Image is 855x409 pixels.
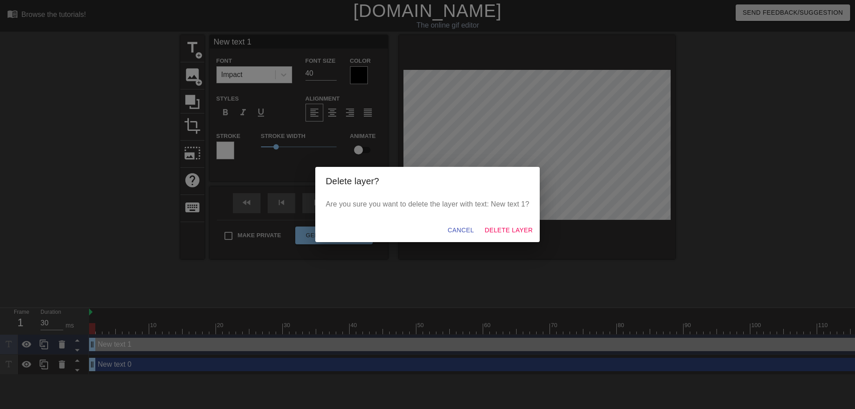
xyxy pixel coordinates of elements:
[448,225,474,236] span: Cancel
[481,222,536,239] button: Delete Layer
[326,174,529,188] h2: Delete layer?
[326,199,529,210] p: Are you sure you want to delete the layer with text: New text 1?
[444,222,477,239] button: Cancel
[484,225,533,236] span: Delete Layer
